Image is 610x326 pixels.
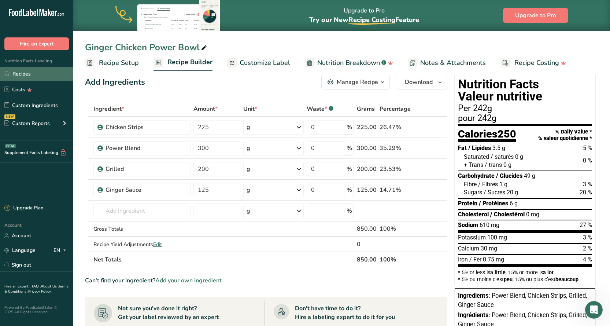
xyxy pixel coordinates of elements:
[458,234,486,241] span: Potassium
[93,241,191,248] div: Recipe Yield Adjustments
[538,129,592,142] div: % Daily Value * % valeur quotidienne *
[484,189,505,196] span: / Sucres
[583,256,592,263] span: 4 %
[483,256,504,263] span: 0.75 mg
[458,292,587,308] span: Power Blend, Chicken Strips, Grilled, Ginger Sauce
[317,58,380,68] span: Nutrition Breakdown
[4,37,69,50] button: Hire an Expert
[510,200,518,207] span: 6 g
[153,241,162,248] span: Edit
[380,144,413,153] div: 35.29%
[4,244,36,257] a: Language
[458,172,495,179] span: Carbohydrate
[583,234,592,241] span: 3 %
[458,114,592,123] div: pour 242g
[28,289,51,294] a: Privacy Policy
[348,15,395,24] span: Recipe Costing
[357,224,377,233] div: 850.00
[247,144,250,153] div: g
[491,153,514,160] span: / saturés
[458,267,592,282] section: * 5% or less is , 15% or more is
[464,161,483,168] span: + Trans
[357,240,377,249] div: 0
[487,234,507,241] span: 100 mg
[543,270,554,275] span: a lot
[583,245,592,252] span: 2 %
[583,157,592,164] span: 0 %
[247,206,250,215] div: g
[167,57,212,67] span: Recipe Builder
[85,41,208,54] div: Ginger Chicken Power Bowl
[515,153,523,160] span: 0 g
[580,189,592,196] span: 20 %
[583,144,592,151] span: 5 %
[485,161,502,168] span: / trans
[380,186,413,194] div: 14.71%
[480,221,499,228] span: 610 mg
[357,105,375,113] span: Grams
[93,204,191,218] input: Add Ingredient
[93,225,191,233] div: Gross Totals
[514,58,559,68] span: Recipe Costing
[5,144,16,148] div: BETA
[469,256,481,263] span: / Fer
[503,161,511,168] span: 0 g
[458,245,479,252] span: Calcium
[464,181,477,188] span: Fibre
[420,58,486,68] span: Notes & Attachments
[4,114,15,119] div: NEW
[583,181,592,188] span: 3 %
[357,144,377,153] div: 300.00
[458,211,489,218] span: Cholesterol
[85,276,447,285] div: Can't find your ingredient?
[380,224,413,233] div: 100%
[458,221,478,228] span: Sodium
[580,221,592,228] span: 27 %
[492,144,505,151] span: 3.5 g
[524,172,535,179] span: 49 g
[227,55,290,71] a: Customize Label
[458,104,592,113] div: Per 242g
[458,78,592,103] h1: Nutrition Facts Valeur nutritive
[53,246,69,255] div: EN
[85,55,139,71] a: Recipe Setup
[481,245,497,252] span: 30 mg
[526,211,539,218] span: 0 mg
[240,58,290,68] span: Customize Label
[458,200,477,207] span: Protein
[490,270,506,275] span: a little
[99,58,139,68] span: Recipe Setup
[106,165,186,173] div: Grilled
[458,129,516,142] div: Calories
[106,144,186,153] div: Power Blend
[4,205,43,212] div: Upgrade Plan
[337,78,378,87] div: Manage Recipe
[458,256,468,263] span: Iron
[92,252,356,267] th: Net Totals
[4,284,30,289] a: Hire an Expert .
[247,186,250,194] div: g
[468,144,491,151] span: / Lipides
[500,55,566,71] a: Recipe Costing
[458,144,467,151] span: Fat
[357,165,377,173] div: 200.00
[4,120,50,127] div: Custom Reports
[118,304,219,322] div: Not sure you've done it right? Get your label reviewed by an expert
[585,301,603,319] iframe: Intercom live chat
[515,11,556,20] span: Upgrade to Pro
[405,78,433,87] span: Download
[155,276,222,285] span: Add your own ingredient
[503,8,568,23] button: Upgrade to Pro
[458,277,592,282] div: * 5% ou moins c’est , 15% ou plus c’est
[380,123,413,132] div: 26.47%
[378,252,414,267] th: 100%
[4,305,69,314] div: Powered By FoodLabelMaker © 2025 All Rights Reserved
[458,312,490,319] span: Ingrédients:
[380,105,411,113] span: Percentage
[396,75,447,89] button: Download
[458,292,490,299] span: Ingredients:
[154,54,212,72] a: Recipe Builder
[355,252,378,267] th: 850.00
[464,189,482,196] span: Sugars
[309,15,419,24] span: Try our New Feature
